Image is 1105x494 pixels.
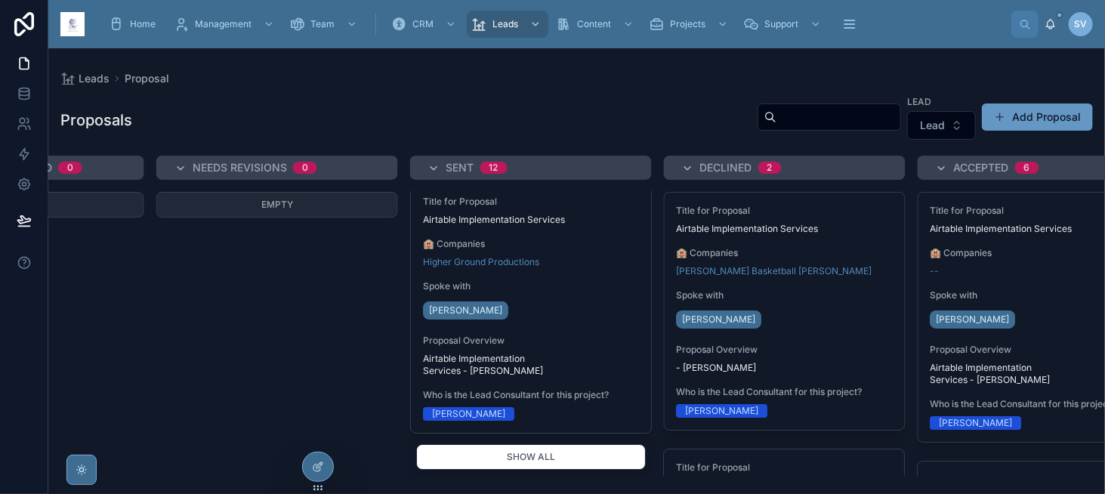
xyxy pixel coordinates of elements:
span: Home [130,18,156,30]
span: Empty [261,199,293,210]
span: CRM [412,18,434,30]
span: Declined [700,160,752,175]
span: Sent [446,160,474,175]
h1: Proposals [60,110,132,131]
a: Content [551,11,641,38]
span: Airtable Implementation Services - [PERSON_NAME] [423,353,639,377]
div: [PERSON_NAME] [686,404,759,418]
span: Who is the Lead Consultant for this project? [677,386,893,398]
span: Leads [79,71,110,86]
a: Leads [467,11,548,38]
span: Team [310,18,335,30]
span: -- [931,265,940,277]
div: 2 [767,162,773,174]
a: [PERSON_NAME] [677,310,762,329]
img: App logo [60,12,85,36]
a: Higher Ground Productions [423,256,539,268]
div: scrollable content [97,8,1011,41]
span: Proposal Overview [677,344,893,356]
a: Proposal [125,71,169,86]
span: 🏨 Companies [423,238,639,250]
span: Spoke with [677,289,893,301]
span: Title for Proposal [677,462,893,474]
a: [PERSON_NAME] [423,301,508,320]
span: Lead [920,118,945,133]
span: [PERSON_NAME] [683,313,756,326]
span: Content [577,18,611,30]
a: Management [169,11,282,38]
span: Title for Proposal [423,196,639,208]
span: Who is the Lead Consultant for this project? [423,389,639,401]
span: Management [195,18,252,30]
div: [PERSON_NAME] [432,407,505,421]
span: Leads [492,18,518,30]
span: Proposal Overview [423,335,639,347]
div: 0 [302,162,308,174]
a: [PERSON_NAME] [931,310,1016,329]
span: Accepted [954,160,1009,175]
a: Projects [644,11,736,38]
span: Spoke with [423,280,639,292]
button: Add Proposal [982,103,1093,131]
a: Home [104,11,166,38]
span: Projects [670,18,705,30]
div: 12 [489,162,498,174]
button: Select Button [907,111,976,140]
span: Needs Revisions [193,160,287,175]
a: Title for ProposalAirtable Implementation Services🏨 CompaniesHigher Ground ProductionsSpoke with[... [410,183,652,434]
div: 6 [1024,162,1030,174]
div: [PERSON_NAME] [940,416,1013,430]
span: 🏨 Companies [677,247,893,259]
span: Support [764,18,798,30]
a: CRM [387,11,464,38]
span: [PERSON_NAME] [937,313,1010,326]
span: [PERSON_NAME] [429,304,502,316]
span: Title for Proposal [677,205,893,217]
a: Leads [60,71,110,86]
a: [PERSON_NAME] Basketball [PERSON_NAME] [677,265,872,277]
a: Title for ProposalAirtable Implementation Services🏨 Companies[PERSON_NAME] Basketball [PERSON_NAM... [664,192,906,431]
a: Support [739,11,829,38]
a: Team [285,11,365,38]
div: 0 [67,162,73,174]
span: Airtable Implementation Services [423,214,639,226]
label: Lead [907,94,931,108]
span: Airtable Implementation Services [677,223,893,235]
span: SV [1075,18,1088,30]
span: - [PERSON_NAME] [677,362,893,374]
button: Show all [416,444,646,470]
